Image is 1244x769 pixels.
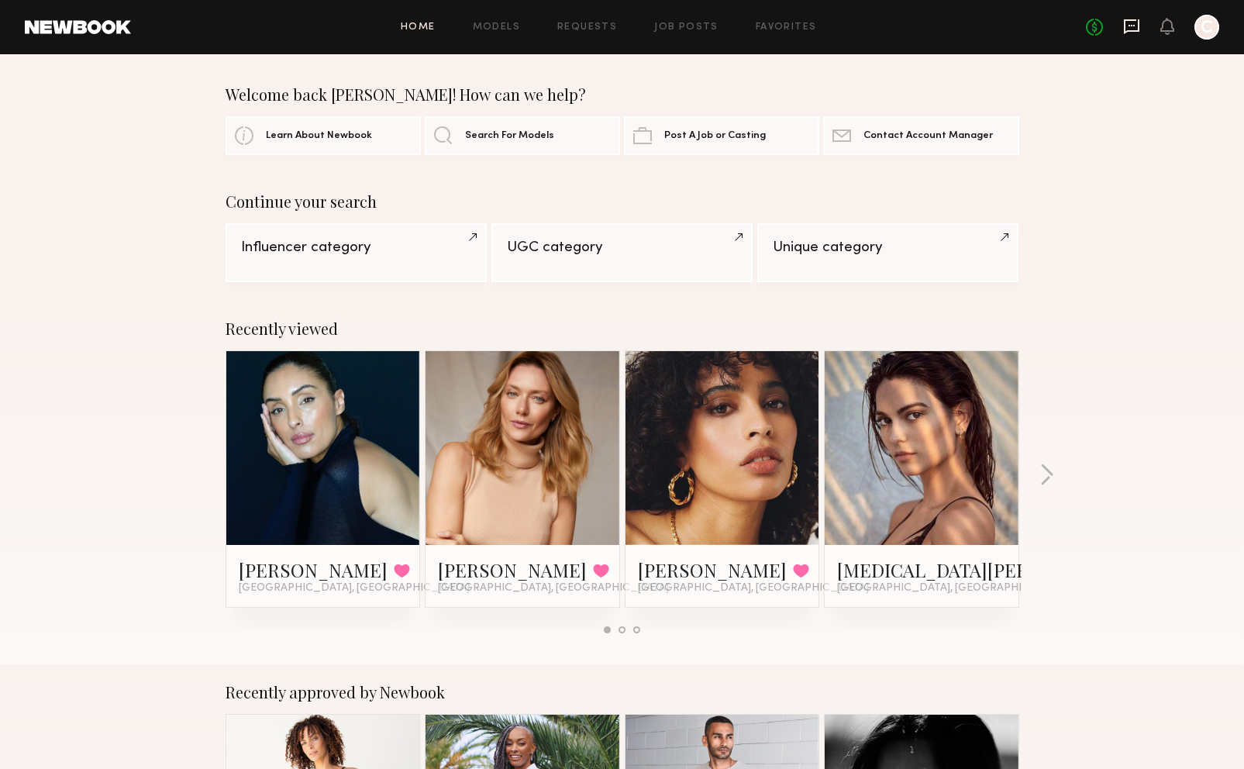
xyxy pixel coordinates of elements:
a: Search For Models [425,116,620,155]
a: [PERSON_NAME] [438,557,587,582]
span: [GEOGRAPHIC_DATA], [GEOGRAPHIC_DATA] [239,582,470,595]
div: Continue your search [226,192,1019,211]
a: Home [401,22,436,33]
span: Search For Models [465,131,554,141]
a: Influencer category [226,223,487,282]
span: [GEOGRAPHIC_DATA], [GEOGRAPHIC_DATA] [638,582,869,595]
span: [GEOGRAPHIC_DATA], [GEOGRAPHIC_DATA] [438,582,669,595]
span: Post A Job or Casting [664,131,766,141]
div: Welcome back [PERSON_NAME]! How can we help? [226,85,1019,104]
a: [MEDICAL_DATA][PERSON_NAME] [837,557,1136,582]
a: C [1194,15,1219,40]
span: [GEOGRAPHIC_DATA], [GEOGRAPHIC_DATA] [837,582,1068,595]
a: Models [473,22,520,33]
div: Unique category [773,240,1003,255]
div: Influencer category [241,240,471,255]
div: Recently viewed [226,319,1019,338]
a: Unique category [757,223,1018,282]
a: Requests [557,22,617,33]
a: [PERSON_NAME] [638,557,787,582]
div: UGC category [507,240,737,255]
div: Recently approved by Newbook [226,683,1019,702]
a: [PERSON_NAME] [239,557,388,582]
a: Learn About Newbook [226,116,421,155]
a: Contact Account Manager [823,116,1018,155]
span: Contact Account Manager [863,131,993,141]
a: Job Posts [654,22,718,33]
a: UGC category [491,223,753,282]
a: Favorites [756,22,817,33]
span: Learn About Newbook [266,131,372,141]
a: Post A Job or Casting [624,116,819,155]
